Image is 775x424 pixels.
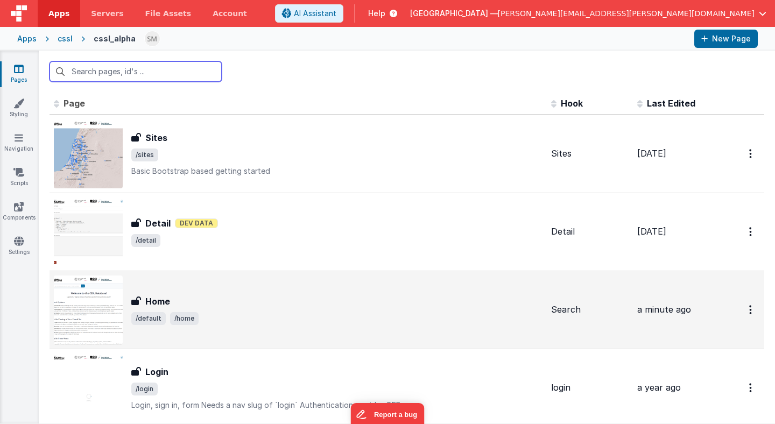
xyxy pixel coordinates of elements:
[131,400,542,411] p: Login, sign in, form Needs a nav slug of `login` Authentication must be OFF
[175,218,218,228] span: Dev Data
[131,312,166,325] span: /default
[58,33,73,44] div: cssl
[64,98,85,109] span: Page
[131,383,158,395] span: /login
[94,33,136,44] div: cssl_alpha
[131,149,158,161] span: /sites
[131,234,160,247] span: /detail
[275,4,343,23] button: AI Assistant
[145,131,167,144] h3: Sites
[410,8,498,19] span: [GEOGRAPHIC_DATA] —
[410,8,766,19] button: [GEOGRAPHIC_DATA] — [PERSON_NAME][EMAIL_ADDRESS][PERSON_NAME][DOMAIN_NAME]
[743,221,760,243] button: Options
[637,226,666,237] span: [DATE]
[637,382,681,393] span: a year ago
[561,98,583,109] span: Hook
[743,143,760,165] button: Options
[498,8,755,19] span: [PERSON_NAME][EMAIL_ADDRESS][PERSON_NAME][DOMAIN_NAME]
[145,8,192,19] span: File Assets
[48,8,69,19] span: Apps
[131,166,542,176] p: Basic Bootstrap based getting started
[637,148,666,159] span: [DATE]
[170,312,199,325] span: /home
[637,304,691,315] span: a minute ago
[145,31,160,46] img: e9616e60dfe10b317d64a5e98ec8e357
[145,217,171,230] h3: Detail
[647,98,695,109] span: Last Edited
[551,303,629,316] div: Search
[743,299,760,321] button: Options
[145,295,170,308] h3: Home
[743,377,760,399] button: Options
[551,147,629,160] div: Sites
[91,8,123,19] span: Servers
[368,8,385,19] span: Help
[145,365,168,378] h3: Login
[551,225,629,238] div: Detail
[17,33,37,44] div: Apps
[50,61,222,82] input: Search pages, id's ...
[294,8,336,19] span: AI Assistant
[551,381,629,394] div: login
[694,30,758,48] button: New Page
